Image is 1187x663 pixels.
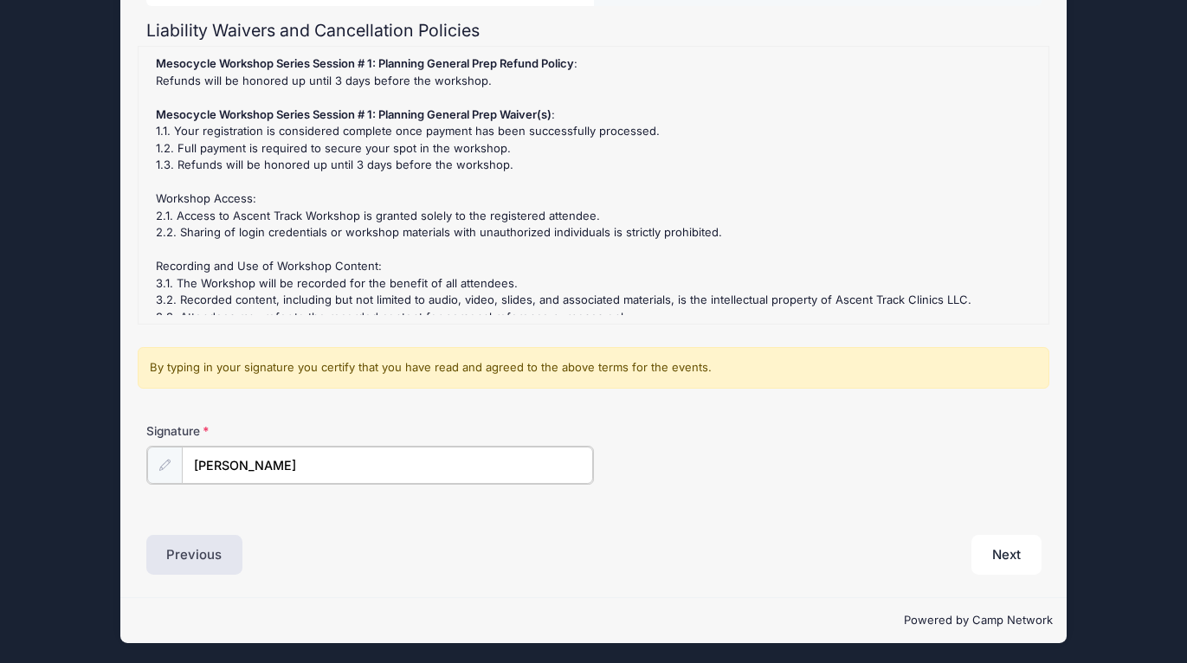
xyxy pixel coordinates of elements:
[156,56,574,70] strong: Mesocycle Workshop Series Session # 1: Planning General Prep Refund Policy
[971,535,1042,575] button: Next
[138,347,1050,389] div: By typing in your signature you certify that you have read and agreed to the above terms for the ...
[135,612,1053,629] p: Powered by Camp Network
[156,107,552,121] strong: Mesocycle Workshop Series Session # 1: Planning General Prep Waiver(s)
[146,422,371,440] label: Signature
[146,535,243,575] button: Previous
[182,447,593,484] input: Enter first and last name
[147,55,1041,315] div: : Refunds will be honored up until 3 days before the workshop. : 1.1. Your registration is consid...
[146,21,1042,41] h2: Liability Waivers and Cancellation Policies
